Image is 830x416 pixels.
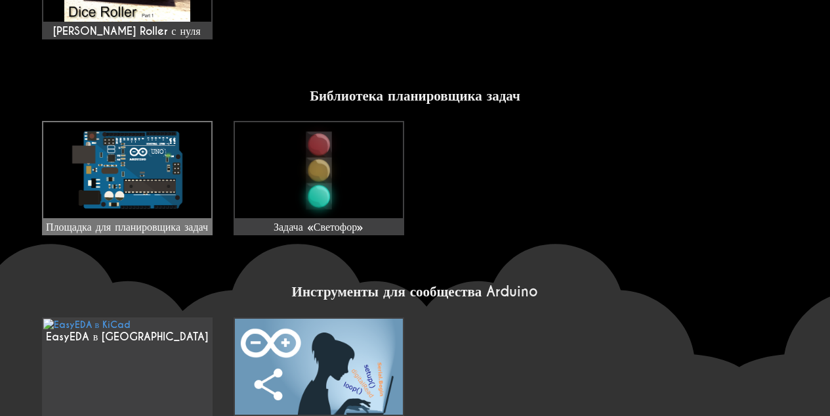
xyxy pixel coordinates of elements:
font: Инструменты для сообщества Arduino [292,283,539,300]
a: Задача «Светофор» [234,121,404,235]
img: Задача «Светофор» [235,122,403,218]
font: Библиотека планировщика задач [310,87,520,104]
font: [PERSON_NAME] Roller с нуля [53,24,200,38]
img: EasyEDA в KiCad [43,319,131,331]
font: Задача «Светофор» [274,220,363,234]
font: EasyEDA в [GEOGRAPHIC_DATA] [46,330,209,344]
font: Площадка для планировщика задач [46,220,208,234]
img: EasyEDA в KiCad [235,319,403,415]
a: Площадка для планировщика задач [42,121,213,235]
img: Площадка для планировщика задач [43,122,211,218]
